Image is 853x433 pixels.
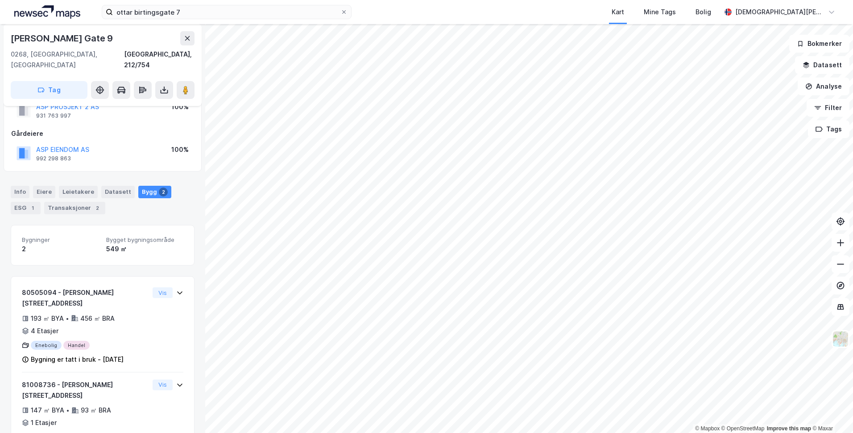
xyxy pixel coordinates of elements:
span: Bygget bygningsområde [106,236,183,244]
button: Vis [153,380,173,390]
button: Analyse [798,78,849,95]
a: OpenStreetMap [721,425,765,432]
div: Bygg [138,186,171,198]
div: 456 ㎡ BRA [80,313,115,324]
div: [GEOGRAPHIC_DATA], 212/754 [124,49,195,70]
div: 992 298 863 [36,155,71,162]
div: Transaksjoner [44,202,105,214]
button: Tags [808,120,849,138]
div: 2 [159,188,168,196]
div: Bygning er tatt i bruk - [DATE] [31,354,124,365]
button: Vis [153,287,173,298]
div: 931 763 997 [36,112,71,119]
div: 100% [171,144,189,155]
div: • [66,315,69,322]
div: Mine Tags [644,7,676,17]
div: [DEMOGRAPHIC_DATA][PERSON_NAME] [735,7,824,17]
div: 4 Etasjer [31,326,58,336]
div: Datasett [101,186,135,198]
div: 2 [93,204,102,212]
iframe: Chat Widget [808,390,853,433]
div: • [66,407,70,414]
div: 80505094 - [PERSON_NAME][STREET_ADDRESS] [22,287,149,309]
button: Filter [807,99,849,117]
div: [PERSON_NAME] Gate 9 [11,31,115,45]
div: Gårdeiere [11,128,194,139]
div: Bolig [696,7,711,17]
input: Søk på adresse, matrikkel, gårdeiere, leietakere eller personer [113,5,340,19]
div: 2 [22,244,99,254]
div: 147 ㎡ BYA [31,405,64,416]
button: Tag [11,81,87,99]
span: Bygninger [22,236,99,244]
div: Eiere [33,186,55,198]
div: 549 ㎡ [106,244,183,254]
img: Z [832,331,849,347]
a: Improve this map [767,425,811,432]
button: Bokmerker [789,35,849,53]
div: Kart [612,7,624,17]
div: 0268, [GEOGRAPHIC_DATA], [GEOGRAPHIC_DATA] [11,49,124,70]
div: 93 ㎡ BRA [81,405,111,416]
div: Leietakere [59,186,98,198]
div: 1 [28,204,37,212]
div: Info [11,186,29,198]
div: Kontrollprogram for chat [808,390,853,433]
div: 81008736 - [PERSON_NAME][STREET_ADDRESS] [22,380,149,401]
a: Mapbox [695,425,720,432]
div: 193 ㎡ BYA [31,313,64,324]
div: 1 Etasjer [31,417,57,428]
div: 100% [171,102,189,112]
div: ESG [11,202,41,214]
img: logo.a4113a55bc3d86da70a041830d287a7e.svg [14,5,80,19]
button: Datasett [795,56,849,74]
